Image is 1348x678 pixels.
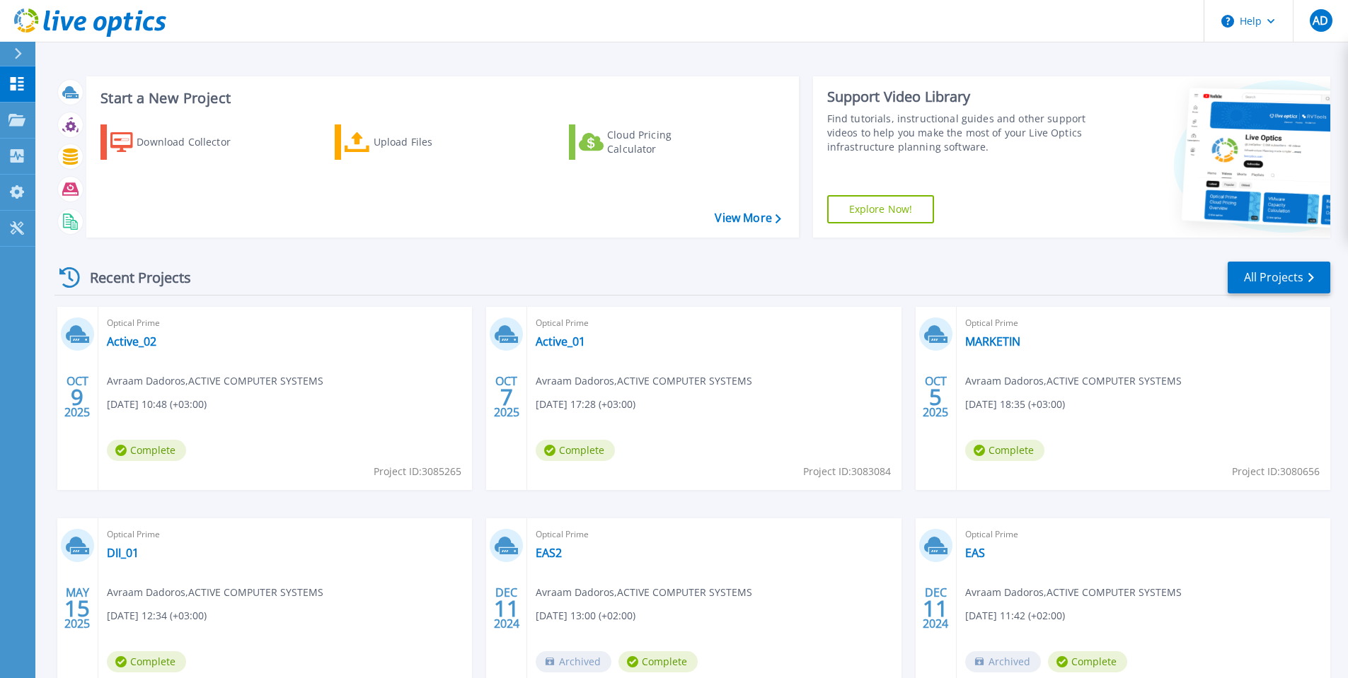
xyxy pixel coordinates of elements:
h3: Start a New Project [100,90,780,106]
div: Find tutorials, instructional guides and other support videos to help you make the most of your L... [827,112,1091,154]
div: OCT 2025 [922,371,949,423]
a: Active_01 [536,334,585,349]
span: Optical Prime [107,527,463,542]
span: [DATE] 17:28 (+03:00) [536,397,635,412]
div: MAY 2025 [64,583,91,634]
span: 11 [923,602,948,614]
span: Optical Prime [965,527,1322,542]
a: Explore Now! [827,195,935,223]
span: Complete [107,651,186,672]
a: EAS2 [536,546,562,560]
div: Download Collector [137,128,250,156]
span: Optical Prime [536,315,892,331]
a: EAS [965,546,985,560]
span: Avraam Dadoros , ACTIVE COMPUTER SYSTEMS [107,585,323,600]
span: [DATE] 11:42 (+02:00) [965,608,1065,624]
span: [DATE] 13:00 (+02:00) [536,608,635,624]
span: Optical Prime [536,527,892,542]
span: Archived [536,651,611,672]
span: Project ID: 3083084 [803,464,891,479]
span: 7 [500,391,513,403]
span: Avraam Dadoros , ACTIVE COMPUTER SYSTEMS [107,373,323,389]
span: Avraam Dadoros , ACTIVE COMPUTER SYSTEMS [536,585,752,600]
div: OCT 2025 [493,371,520,423]
span: Complete [965,440,1044,461]
span: Avraam Dadoros , ACTIVE COMPUTER SYSTEMS [965,373,1182,389]
a: Upload Files [335,124,492,160]
a: Download Collector [100,124,258,160]
a: DII_01 [107,546,139,560]
span: [DATE] 10:48 (+03:00) [107,397,207,412]
span: [DATE] 12:34 (+03:00) [107,608,207,624]
a: Cloud Pricing Calculator [569,124,727,160]
span: Optical Prime [107,315,463,331]
div: Upload Files [374,128,487,156]
span: Archived [965,651,1041,672]
span: Complete [107,440,186,461]
span: AD [1313,15,1328,26]
span: Complete [536,440,615,461]
span: Avraam Dadoros , ACTIVE COMPUTER SYSTEMS [536,373,752,389]
span: [DATE] 18:35 (+03:00) [965,397,1065,412]
div: DEC 2024 [493,583,520,634]
a: Active_02 [107,334,156,349]
div: DEC 2024 [922,583,949,634]
a: All Projects [1228,262,1330,293]
div: Support Video Library [827,88,1091,106]
span: 15 [64,602,90,614]
div: Cloud Pricing Calculator [607,128,720,156]
span: Project ID: 3085265 [374,464,461,479]
span: Avraam Dadoros , ACTIVE COMPUTER SYSTEMS [965,585,1182,600]
span: 11 [494,602,519,614]
span: 9 [71,391,83,403]
span: Complete [618,651,698,672]
span: Complete [1048,651,1127,672]
span: Project ID: 3080656 [1232,464,1320,479]
div: OCT 2025 [64,371,91,423]
span: Optical Prime [965,315,1322,331]
a: View More [715,211,780,225]
div: Recent Projects [54,260,210,295]
span: 5 [929,391,942,403]
a: MARKETIN [965,334,1020,349]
